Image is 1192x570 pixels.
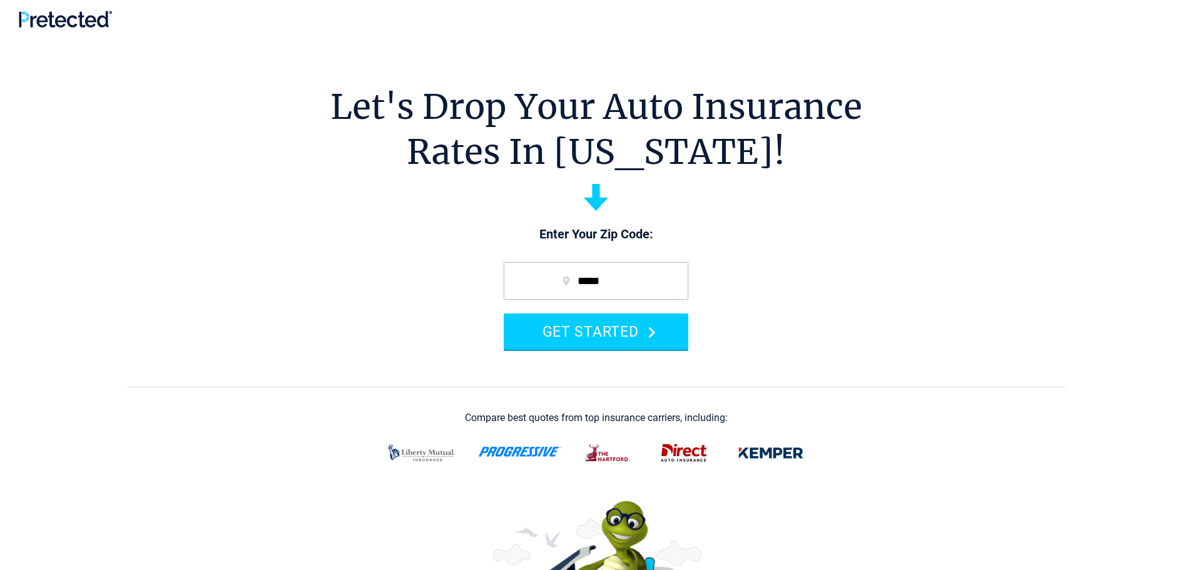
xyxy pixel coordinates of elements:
[478,447,562,457] img: progressive
[380,437,463,469] img: liberty
[653,437,715,469] img: direct
[730,437,812,469] img: kemper
[577,437,638,469] img: thehartford
[491,226,701,243] p: Enter Your Zip Code:
[504,262,688,300] input: zip code
[19,11,112,28] img: Pretected Logo
[504,313,688,349] button: GET STARTED
[330,84,862,175] h1: Let's Drop Your Auto Insurance Rates In [US_STATE]!
[465,412,728,424] div: Compare best quotes from top insurance carriers, including:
